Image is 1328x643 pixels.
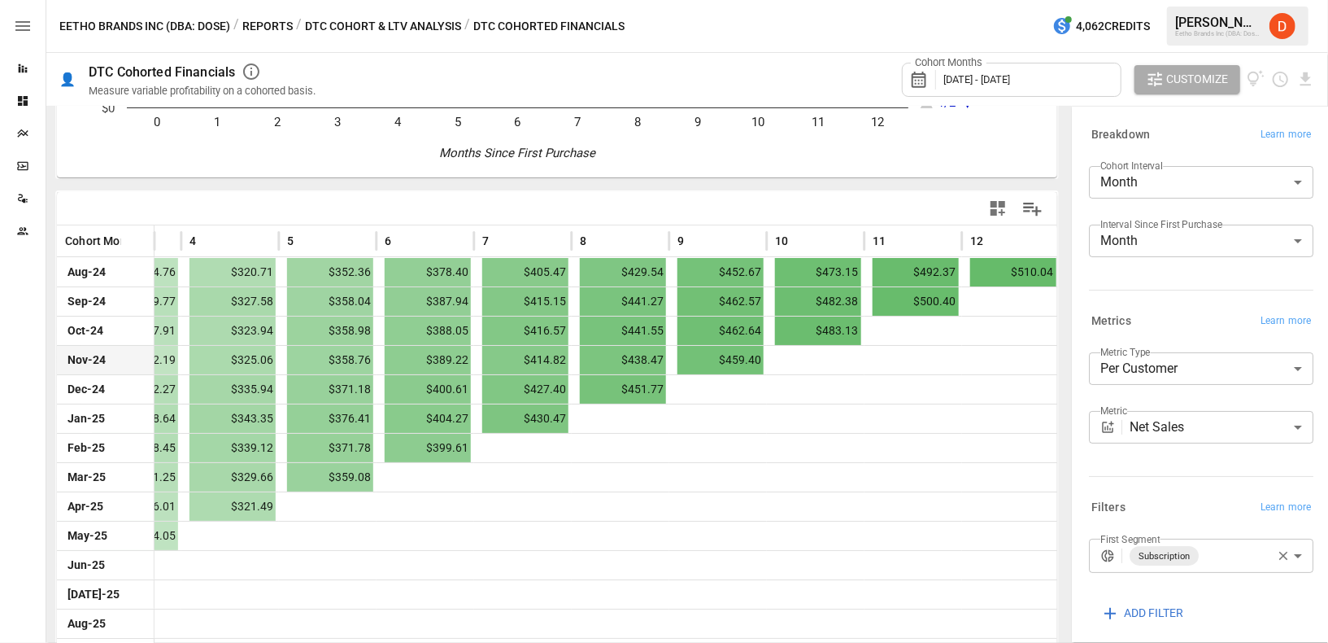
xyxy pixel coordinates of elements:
[1261,127,1311,143] span: Learn more
[189,317,276,345] span: $323.94
[812,115,825,129] text: 11
[482,346,568,374] span: $414.82
[65,551,107,580] span: Jun-25
[482,233,489,249] span: 7
[385,317,471,345] span: $388.05
[1089,225,1313,257] div: Month
[790,230,812,252] button: Sort
[65,434,107,462] span: Feb-25
[385,405,471,433] span: $404.27
[1261,313,1311,330] span: Learn more
[1089,166,1313,199] div: Month
[233,16,239,37] div: /
[482,258,568,287] span: $405.47
[1175,15,1260,30] div: [PERSON_NAME]
[677,233,684,249] span: 9
[1130,411,1313,444] div: Net Sales
[65,463,108,492] span: Mar-25
[440,146,597,160] text: Months Since First Purchase
[580,375,666,404] span: $451.77
[65,375,107,404] span: Dec-24
[1124,603,1183,623] span: ADD FILTER
[482,287,568,316] span: $415.15
[154,115,160,129] text: 0
[634,115,641,129] text: 8
[775,258,861,287] span: $473.15
[385,346,471,374] span: $389.22
[189,375,276,404] span: $335.94
[393,230,416,252] button: Sort
[59,16,230,37] button: Eetho Brands Inc (DBA: Dose)
[482,375,568,404] span: $427.40
[1014,190,1051,227] button: Manage Columns
[482,317,568,345] span: $416.57
[872,115,885,129] text: 12
[1175,30,1260,37] div: Eetho Brands Inc (DBA: Dose)
[65,492,106,521] span: Apr-25
[1091,499,1126,517] h6: Filters
[394,115,402,129] text: 4
[887,230,910,252] button: Sort
[65,258,108,287] span: Aug-24
[198,230,220,252] button: Sort
[385,287,471,316] span: $387.94
[588,230,611,252] button: Sort
[580,233,586,249] span: 8
[1100,159,1163,173] label: Cohort Interval
[65,346,108,374] span: Nov-24
[65,405,107,433] span: Jan-25
[189,405,276,433] span: $343.35
[911,55,986,70] label: Cohort Months
[65,522,110,550] span: May-25
[65,287,108,316] span: Sep-24
[189,346,276,374] span: $325.06
[574,115,581,129] text: 7
[287,258,373,287] span: $352.36
[1132,547,1196,566] span: Subscription
[287,317,373,345] span: $358.98
[775,317,861,345] span: $483.13
[694,115,701,129] text: 9
[189,434,276,462] span: $339.12
[1091,313,1131,330] h6: Metrics
[970,258,1056,287] span: $510.04
[1271,70,1290,89] button: Schedule report
[873,233,886,249] span: 11
[1269,13,1295,39] img: Daley Meistrell
[1046,11,1156,42] button: 4,062Credits
[287,233,294,249] span: 5
[1089,599,1195,628] button: ADD FILTER
[274,115,281,129] text: 2
[482,405,568,433] span: $430.47
[515,115,521,129] text: 6
[59,72,76,87] div: 👤
[580,317,666,345] span: $441.55
[65,580,122,609] span: [DATE]-25
[65,317,106,345] span: Oct-24
[1100,345,1151,359] label: Metric Type
[580,346,666,374] span: $438.47
[189,258,276,287] span: $320.71
[242,16,293,37] button: Reports
[189,287,276,316] span: $327.58
[1167,69,1229,90] span: Customize
[287,287,373,316] span: $358.04
[686,230,708,252] button: Sort
[464,16,470,37] div: /
[295,230,318,252] button: Sort
[287,405,373,433] span: $376.41
[334,115,341,129] text: 3
[65,233,137,249] span: Cohort Month
[305,16,461,37] button: DTC Cohort & LTV Analysis
[214,115,220,129] text: 1
[677,258,764,287] span: $452.67
[1091,126,1150,144] h6: Breakdown
[1100,532,1160,546] label: First Segment
[970,233,983,249] span: 12
[89,85,316,97] div: Measure variable profitability on a cohorted basis.
[677,317,764,345] span: $462.64
[490,230,513,252] button: Sort
[775,233,788,249] span: 10
[1089,352,1313,385] div: Per Customer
